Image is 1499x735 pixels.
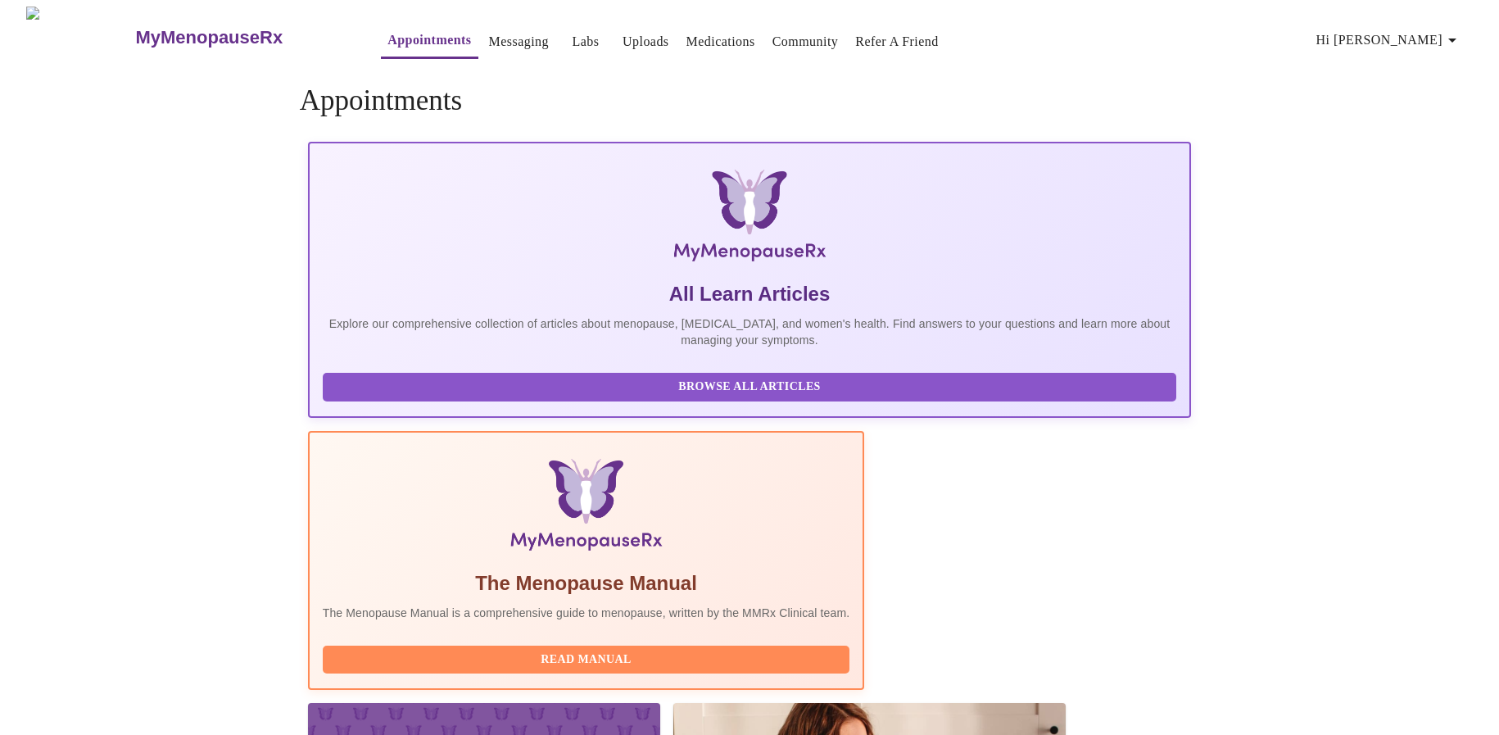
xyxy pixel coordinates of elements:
[616,25,676,58] button: Uploads
[323,651,854,665] a: Read Manual
[686,30,755,53] a: Medications
[323,605,850,621] p: The Menopause Manual is a comprehensive guide to menopause, written by the MMRx Clinical team.
[323,281,1177,307] h5: All Learn Articles
[1316,29,1462,52] span: Hi [PERSON_NAME]
[323,646,850,674] button: Read Manual
[339,377,1161,397] span: Browse All Articles
[381,24,478,59] button: Appointments
[134,9,348,66] a: MyMenopauseRx
[323,570,850,597] h5: The Menopause Manual
[680,25,762,58] button: Medications
[406,459,766,557] img: Menopause Manual
[26,7,134,68] img: MyMenopauseRx Logo
[489,30,549,53] a: Messaging
[1310,24,1469,57] button: Hi [PERSON_NAME]
[772,30,839,53] a: Community
[323,379,1181,392] a: Browse All Articles
[323,373,1177,402] button: Browse All Articles
[135,27,283,48] h3: MyMenopauseRx
[387,29,471,52] a: Appointments
[766,25,845,58] button: Community
[323,315,1177,348] p: Explore our comprehensive collection of articles about menopause, [MEDICAL_DATA], and women's hea...
[455,170,1044,268] img: MyMenopauseRx Logo
[573,30,600,53] a: Labs
[623,30,669,53] a: Uploads
[482,25,555,58] button: Messaging
[855,30,939,53] a: Refer a Friend
[339,650,834,670] span: Read Manual
[300,84,1200,117] h4: Appointments
[849,25,945,58] button: Refer a Friend
[559,25,612,58] button: Labs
